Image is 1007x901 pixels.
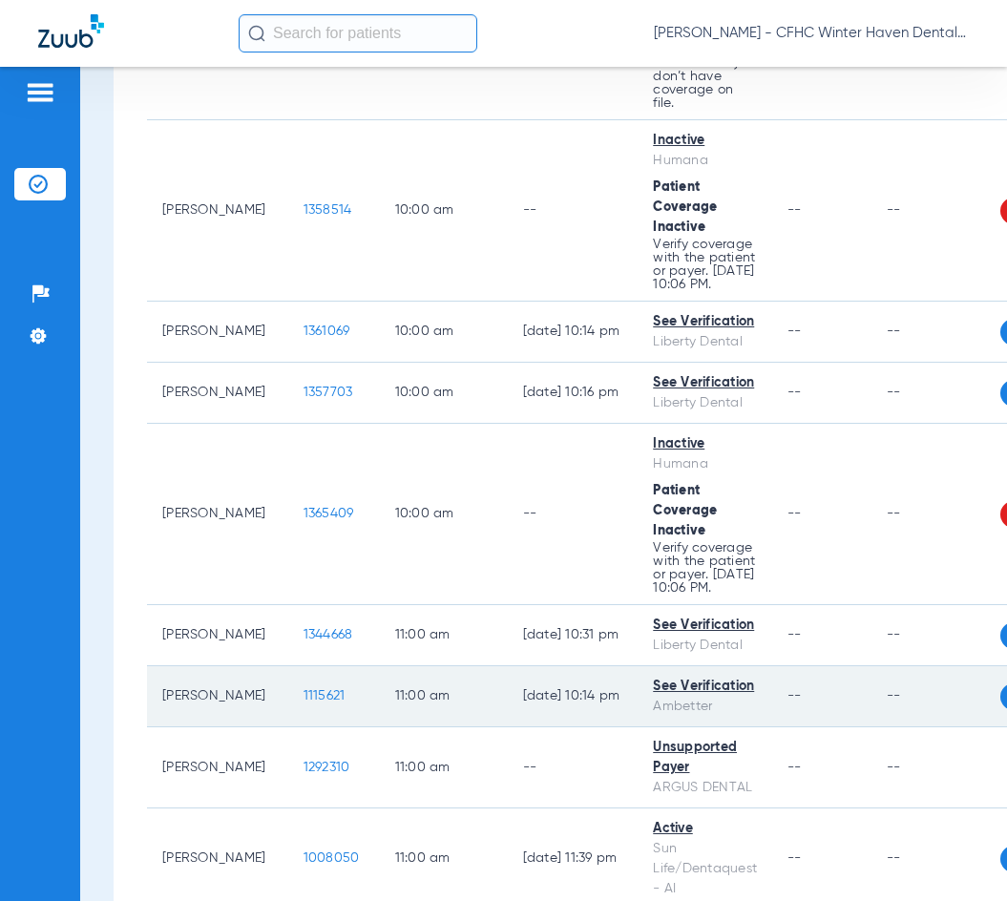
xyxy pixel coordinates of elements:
td: -- [871,120,1000,302]
img: Zuub Logo [38,14,104,48]
div: Unsupported Payer [653,738,757,778]
td: -- [871,302,1000,363]
td: 11:00 AM [380,605,508,666]
img: Search Icon [248,25,265,42]
td: -- [871,727,1000,808]
span: -- [787,628,802,641]
p: Verify coverage with the patient or payer. [DATE] 10:06 PM. [653,238,757,291]
span: 1115621 [304,689,346,702]
div: Inactive [653,131,757,151]
td: -- [508,424,639,605]
div: Sun Life/Dentaquest - AI [653,839,757,899]
span: 1357703 [304,386,353,399]
td: [DATE] 10:14 PM [508,666,639,727]
span: -- [787,507,802,520]
span: -- [787,203,802,217]
div: See Verification [653,616,757,636]
div: See Verification [653,373,757,393]
div: Inactive [653,434,757,454]
div: Liberty Dental [653,332,757,352]
td: -- [871,666,1000,727]
span: 1344668 [304,628,353,641]
td: -- [508,120,639,302]
td: 10:00 AM [380,424,508,605]
td: [PERSON_NAME] [147,424,288,605]
td: [DATE] 10:14 PM [508,302,639,363]
td: -- [871,424,1000,605]
td: [PERSON_NAME] [147,363,288,424]
span: Patient Coverage Inactive [653,180,717,234]
td: -- [871,363,1000,424]
span: 1008050 [304,851,360,865]
img: hamburger-icon [25,81,55,104]
span: Patient Coverage Inactive [653,484,717,537]
td: 11:00 AM [380,666,508,727]
div: ARGUS DENTAL [653,778,757,798]
span: [PERSON_NAME] - CFHC Winter Haven Dental [654,24,969,43]
td: [DATE] 10:31 PM [508,605,639,666]
span: 1292310 [304,761,350,774]
p: Verify coverage with the patient or payer. [DATE] 10:06 PM. [653,541,757,595]
td: -- [508,727,639,808]
td: [PERSON_NAME] [147,302,288,363]
span: 1358514 [304,203,352,217]
td: [PERSON_NAME] [147,120,288,302]
div: Humana [653,454,757,474]
div: See Verification [653,677,757,697]
td: 10:00 AM [380,120,508,302]
iframe: Chat Widget [912,809,1007,901]
td: -- [871,605,1000,666]
span: -- [787,851,802,865]
td: 11:00 AM [380,727,508,808]
div: Ambetter [653,697,757,717]
div: Active [653,819,757,839]
span: -- [787,325,802,338]
td: 10:00 AM [380,302,508,363]
td: [PERSON_NAME] [147,727,288,808]
span: 1365409 [304,507,354,520]
div: See Verification [653,312,757,332]
span: -- [787,761,802,774]
div: Humana [653,151,757,171]
td: [DATE] 10:16 PM [508,363,639,424]
td: 10:00 AM [380,363,508,424]
td: [PERSON_NAME] [147,605,288,666]
div: Liberty Dental [653,636,757,656]
td: [PERSON_NAME] [147,666,288,727]
span: -- [787,689,802,702]
span: -- [787,386,802,399]
input: Search for patients [239,14,477,52]
span: 1361069 [304,325,350,338]
div: Liberty Dental [653,393,757,413]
